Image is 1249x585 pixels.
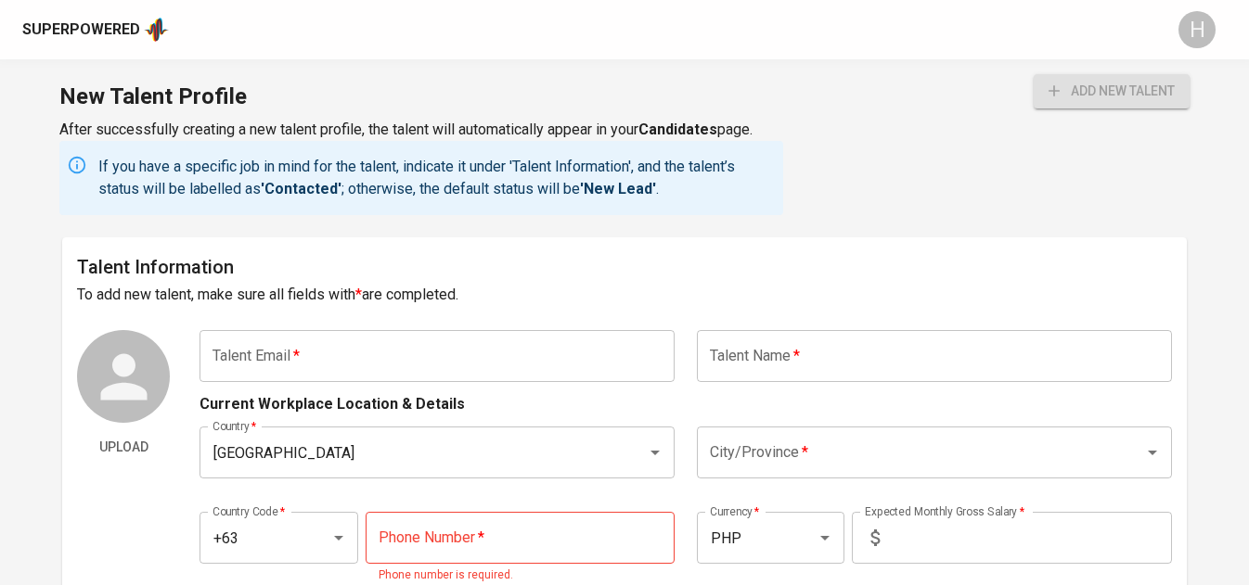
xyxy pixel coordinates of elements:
[1034,74,1190,108] button: add new talent
[98,156,776,200] p: If you have a specific job in mind for the talent, indicate it under 'Talent Information', and th...
[84,436,162,459] span: Upload
[59,119,783,141] p: After successfully creating a new talent profile, the talent will automatically appear in your page.
[812,525,838,551] button: Open
[144,16,169,44] img: app logo
[1034,74,1190,108] div: Almost there! Once you've completed all the fields marked with * under 'Talent Information', you'...
[22,19,140,41] div: Superpowered
[200,393,465,415] p: Current Workplace Location & Details
[59,74,783,119] h1: New Talent Profile
[77,252,1171,282] h6: Talent Information
[379,566,662,585] p: Phone number is required.
[261,180,341,197] b: 'Contacted'
[77,430,170,464] button: Upload
[326,525,352,551] button: Open
[1140,439,1165,465] button: Open
[22,16,169,44] a: Superpoweredapp logo
[642,439,668,465] button: Open
[638,121,717,138] b: Candidates
[1178,11,1216,48] div: H
[1049,80,1175,103] span: add new talent
[77,282,1171,308] h6: To add new talent, make sure all fields with are completed.
[580,180,656,197] b: 'New Lead'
